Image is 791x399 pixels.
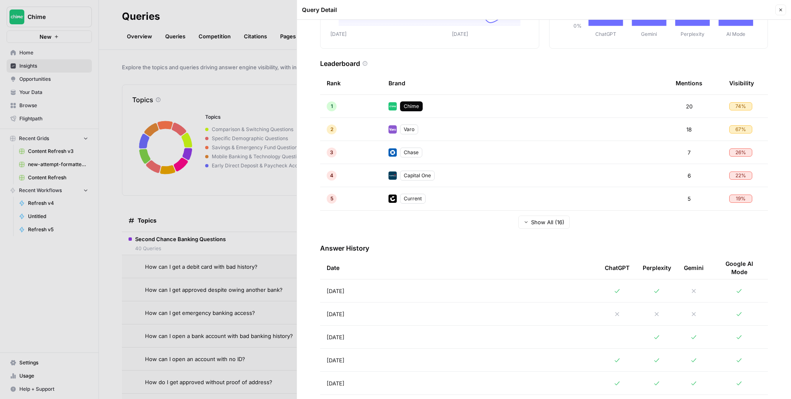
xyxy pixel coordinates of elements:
[320,243,768,253] h3: Answer History
[736,195,746,202] span: 19 %
[595,31,616,37] tspan: ChatGPT
[735,172,746,179] span: 22 %
[735,149,746,156] span: 26 %
[330,195,333,202] span: 5
[641,31,657,37] tspan: Gemini
[688,148,690,157] span: 7
[400,194,426,204] div: Current
[388,102,397,110] img: mhv33baw7plipcpp00rsngv1nu95
[717,256,761,279] div: Google AI Mode
[388,148,397,157] img: coj8e531q0s3ia02g5lp8nelrgng
[400,124,418,134] div: Varo
[531,218,564,226] span: Show All (16)
[681,31,704,37] tspan: Perplexity
[400,148,422,157] div: Chase
[388,171,397,180] img: 055fm6kq8b5qbl7l3b1dn18gw8jg
[388,195,397,203] img: ggykp1v33818op4s0epk3dctj1tt
[400,101,423,111] div: Chime
[684,256,704,279] div: Gemini
[688,171,691,180] span: 6
[735,126,746,133] span: 67 %
[330,149,333,156] span: 3
[518,216,570,229] button: Show All (16)
[686,125,692,134] span: 18
[676,72,702,94] div: Mentions
[327,256,592,279] div: Date
[485,14,496,20] tspan: 25%
[327,287,344,295] span: [DATE]
[688,195,691,203] span: 5
[331,103,333,110] span: 1
[605,256,630,279] div: ChatGPT
[327,310,344,318] span: [DATE]
[573,23,581,29] tspan: 0%
[327,356,344,364] span: [DATE]
[686,102,693,110] span: 20
[726,31,745,37] tspan: AI Mode
[330,172,333,179] span: 4
[327,379,344,387] span: [DATE]
[400,171,435,181] div: Capital One
[388,125,397,134] img: e5fk9tiju2g891kiden7v1vts7yb
[327,72,341,94] div: Rank
[330,126,333,133] span: 2
[735,103,746,110] span: 74 %
[320,59,360,68] h3: Leaderboard
[452,31,468,37] tspan: [DATE]
[327,333,344,341] span: [DATE]
[330,31,346,37] tspan: [DATE]
[729,72,754,94] div: Visibility
[388,72,662,94] div: Brand
[302,6,773,14] div: Query Detail
[643,256,671,279] div: Perplexity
